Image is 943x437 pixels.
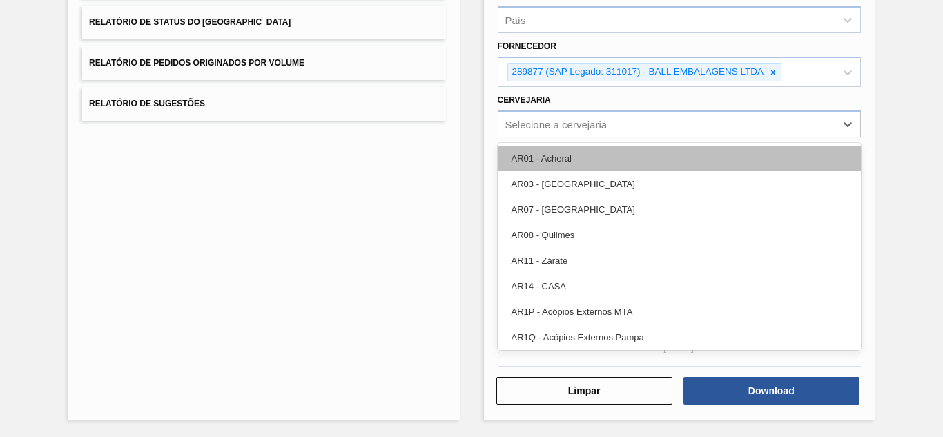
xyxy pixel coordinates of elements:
[683,377,859,405] button: Download
[89,17,291,27] span: Relatório de Status do [GEOGRAPHIC_DATA]
[89,58,304,68] span: Relatório de Pedidos Originados por Volume
[82,6,445,39] button: Relatório de Status do [GEOGRAPHIC_DATA]
[82,46,445,80] button: Relatório de Pedidos Originados por Volume
[498,248,861,273] div: AR11 - Zárate
[505,14,526,26] div: País
[505,118,607,130] div: Selecione a cervejaria
[498,273,861,299] div: AR14 - CASA
[498,171,861,197] div: AR03 - [GEOGRAPHIC_DATA]
[498,299,861,324] div: AR1P - Acópios Externos MTA
[498,41,556,51] label: Fornecedor
[498,324,861,350] div: AR1Q - Acópios Externos Pampa
[498,95,551,105] label: Cervejaria
[498,146,861,171] div: AR01 - Acheral
[508,64,766,81] div: 289877 (SAP Legado: 311017) - BALL EMBALAGENS LTDA
[498,222,861,248] div: AR08 - Quilmes
[496,377,672,405] button: Limpar
[498,197,861,222] div: AR07 - [GEOGRAPHIC_DATA]
[89,99,205,108] span: Relatório de Sugestões
[82,87,445,121] button: Relatório de Sugestões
